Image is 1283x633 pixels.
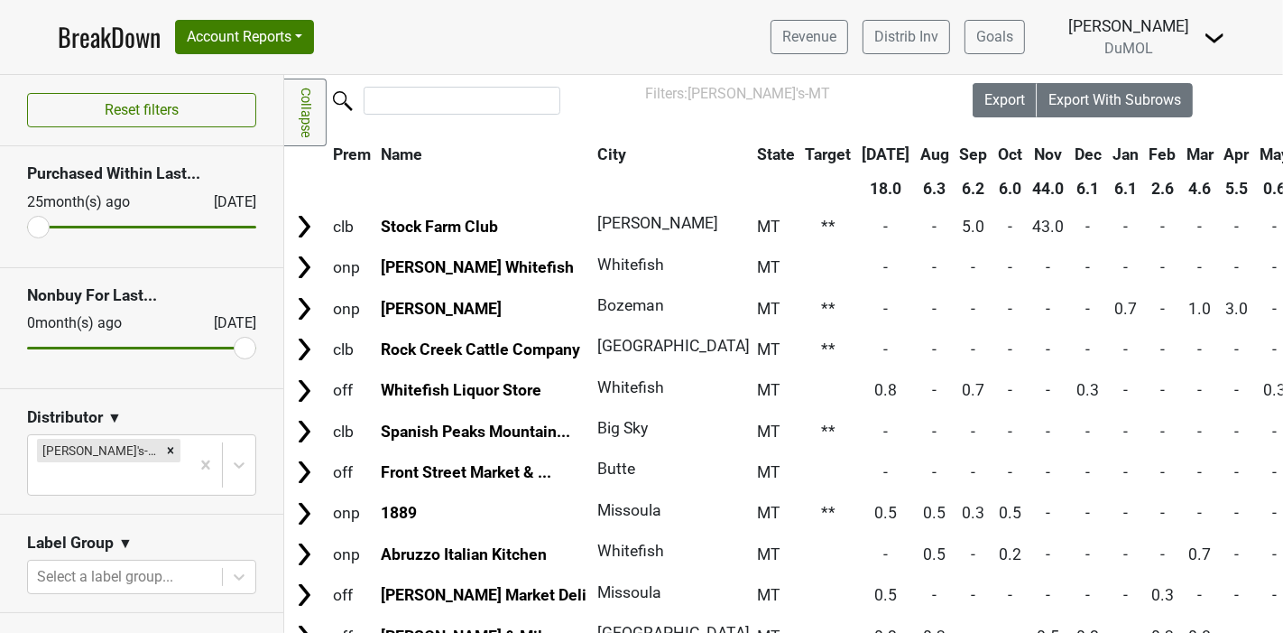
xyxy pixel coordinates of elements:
span: - [1234,586,1239,604]
span: MT [757,504,780,522]
img: Arrow right [291,459,318,486]
span: - [1008,463,1012,481]
th: Aug: activate to sort column ascending [916,138,954,171]
span: - [1008,423,1012,441]
img: Arrow right [291,377,318,405]
span: - [1234,463,1239,481]
th: 18.0 [857,172,914,205]
td: clb [328,207,375,246]
span: 0.5 [923,504,946,522]
span: Whitefish [597,256,664,274]
span: Target [806,145,852,163]
span: - [1272,463,1277,481]
span: - [1047,423,1051,441]
span: Big Sky [597,419,648,437]
span: - [1197,258,1202,276]
span: - [1123,545,1128,563]
span: 0.5 [923,545,946,563]
span: Missoula [597,501,661,519]
span: MT [757,423,780,441]
span: - [1123,423,1128,441]
th: 6.2 [955,172,992,205]
span: MT [757,545,780,563]
button: Export [973,83,1038,117]
span: - [932,340,937,358]
span: [GEOGRAPHIC_DATA] [597,337,750,355]
span: - [1123,504,1128,522]
span: - [1234,340,1239,358]
span: - [1160,300,1165,318]
th: City: activate to sort column ascending [593,138,742,171]
span: - [1272,258,1277,276]
th: Oct: activate to sort column ascending [993,138,1027,171]
th: 5.5 [1220,172,1254,205]
a: Collapse [284,79,327,146]
span: - [1086,423,1091,441]
td: onp [328,494,375,533]
th: 44.0 [1029,172,1069,205]
span: 0.2 [999,545,1021,563]
img: Arrow right [291,582,318,609]
th: 4.6 [1182,172,1218,205]
span: - [1086,586,1091,604]
span: - [1008,381,1012,399]
span: - [1047,586,1051,604]
span: - [1160,504,1165,522]
span: MT [757,586,780,604]
span: - [1047,504,1051,522]
span: - [1123,381,1128,399]
img: Arrow right [291,541,318,568]
span: - [1197,504,1202,522]
span: - [1272,218,1277,236]
img: Arrow right [291,213,318,240]
th: 6.3 [916,172,954,205]
img: Arrow right [291,418,318,445]
span: Missoula [597,583,661,601]
span: 0.3 [1151,586,1174,604]
span: Export With Subrows [1048,91,1181,108]
span: - [1272,586,1277,604]
button: Account Reports [175,20,314,54]
span: MT [757,340,780,358]
span: - [1123,258,1128,276]
span: - [1086,463,1091,481]
span: 0.3 [1077,381,1100,399]
span: - [932,463,937,481]
span: - [971,545,975,563]
a: Distrib Inv [863,20,950,54]
span: - [971,340,975,358]
th: Jul: activate to sort column ascending [857,138,914,171]
div: [DATE] [198,312,256,334]
span: [PERSON_NAME]'s-MT [688,85,830,102]
span: - [1272,300,1277,318]
span: 0.8 [874,381,897,399]
span: - [1160,258,1165,276]
th: Name: activate to sort column ascending [377,138,592,171]
span: - [1272,504,1277,522]
th: Jan: activate to sort column ascending [1108,138,1143,171]
span: - [971,300,975,318]
span: MT [757,463,780,481]
span: - [1160,423,1165,441]
span: - [1160,545,1165,563]
a: [PERSON_NAME] [381,300,502,318]
a: Revenue [771,20,848,54]
span: 5.0 [962,218,984,236]
span: Export [984,91,1025,108]
td: off [328,453,375,492]
td: onp [328,289,375,328]
a: Front Street Market & ... [381,463,551,481]
span: - [1123,340,1128,358]
img: Arrow right [291,500,318,527]
span: MT [757,218,780,236]
span: - [1234,258,1239,276]
span: ▼ [118,533,133,554]
span: - [932,300,937,318]
a: Rock Creek Cattle Company [381,340,580,358]
td: off [328,371,375,410]
span: - [1008,340,1012,358]
span: - [971,463,975,481]
a: [PERSON_NAME] Whitefish [381,258,574,276]
span: - [1272,545,1277,563]
span: ▼ [107,407,122,429]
